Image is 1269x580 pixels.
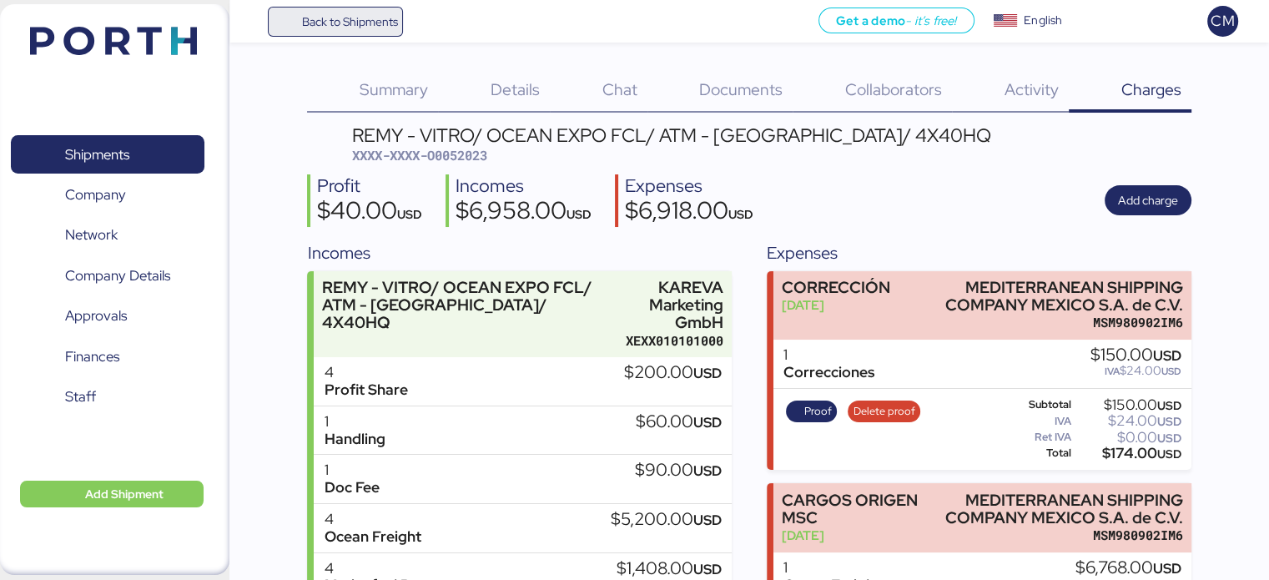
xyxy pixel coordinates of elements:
span: Activity [1005,78,1059,100]
a: Network [11,216,204,255]
button: Delete proof [848,401,920,422]
span: Back to Shipments [301,12,397,32]
a: Finances [11,338,204,376]
span: USD [693,560,722,578]
div: CORRECCIÓN [782,279,890,296]
div: [DATE] [782,296,890,314]
span: Shipments [65,143,129,167]
div: $150.00 [1090,346,1181,365]
span: USD [1157,398,1181,413]
span: Collaborators [845,78,942,100]
div: IVA [1001,416,1071,427]
div: 1 [783,346,874,364]
span: Add charge [1118,190,1178,210]
span: Finances [65,345,119,369]
span: USD [1153,346,1181,365]
div: REMY - VITRO/ OCEAN EXPO FCL/ ATM - [GEOGRAPHIC_DATA]/ 4X40HQ [322,279,616,331]
div: $60.00 [636,413,722,431]
div: Expenses [767,240,1191,265]
div: MSM980902IM6 [942,527,1183,544]
span: USD [1161,365,1181,378]
span: Details [491,78,540,100]
div: [DATE] [782,527,934,544]
div: Profit [317,174,422,199]
span: Charges [1120,78,1181,100]
div: Ocean Freight [324,528,420,546]
span: USD [397,206,422,222]
button: Proof [786,401,838,422]
div: Subtotal [1001,399,1071,411]
div: $6,768.00 [1075,559,1181,577]
div: $24.00 [1075,415,1181,427]
div: $174.00 [1075,447,1181,460]
span: Documents [699,78,783,100]
div: XEXX010101000 [623,332,723,350]
button: Menu [239,8,268,36]
span: USD [728,206,753,222]
div: CARGOS ORIGEN MSC [782,492,934,527]
div: $1,408.00 [617,560,722,578]
span: IVA [1105,365,1120,378]
span: USD [567,206,592,222]
div: $40.00 [317,199,422,227]
div: Incomes [307,240,731,265]
div: $150.00 [1075,399,1181,411]
span: USD [693,511,722,529]
div: $24.00 [1090,365,1181,377]
span: USD [693,461,722,480]
span: USD [1157,414,1181,429]
div: $90.00 [635,461,722,480]
div: 4 [324,560,465,577]
span: XXXX-XXXX-O0052023 [352,147,487,164]
a: Company [11,176,204,214]
a: Approvals [11,297,204,335]
span: USD [1153,559,1181,577]
a: Shipments [11,135,204,174]
div: $6,958.00 [456,199,592,227]
div: Correcciones [783,364,874,381]
button: Add charge [1105,185,1191,215]
div: Total [1001,447,1071,459]
span: USD [1157,431,1181,446]
span: Chat [602,78,637,100]
span: Company Details [65,264,170,288]
div: REMY - VITRO/ OCEAN EXPO FCL/ ATM - [GEOGRAPHIC_DATA]/ 4X40HQ [352,126,991,144]
span: USD [1157,446,1181,461]
div: 1 [783,559,880,577]
span: Staff [65,385,96,409]
a: Back to Shipments [268,7,404,37]
span: USD [693,413,722,431]
span: Network [65,223,118,247]
div: English [1024,12,1062,29]
div: $0.00 [1075,431,1181,444]
span: Proof [804,402,832,421]
a: Company Details [11,257,204,295]
div: 1 [324,413,385,431]
div: Incomes [456,174,592,199]
div: Ret IVA [1001,431,1071,443]
div: Expenses [625,174,753,199]
div: 4 [324,364,407,381]
span: Company [65,183,126,207]
div: 1 [324,461,379,479]
span: CM [1211,10,1234,32]
span: Summary [360,78,428,100]
a: Staff [11,378,204,416]
div: $200.00 [624,364,722,382]
div: MSM980902IM6 [942,314,1183,331]
div: MEDITERRANEAN SHIPPING COMPANY MEXICO S.A. de C.V. [942,279,1183,314]
div: MEDITERRANEAN SHIPPING COMPANY MEXICO S.A. de C.V. [942,492,1183,527]
span: Approvals [65,304,127,328]
span: USD [693,364,722,382]
div: 4 [324,511,420,528]
button: Add Shipment [20,481,204,507]
div: KAREVA Marketing GmbH [623,279,723,331]
div: Doc Fee [324,479,379,497]
div: $5,200.00 [611,511,722,529]
span: Add Shipment [85,484,164,504]
div: Profit Share [324,381,407,399]
div: $6,918.00 [625,199,753,227]
div: Handling [324,431,385,448]
span: Delete proof [854,402,915,421]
